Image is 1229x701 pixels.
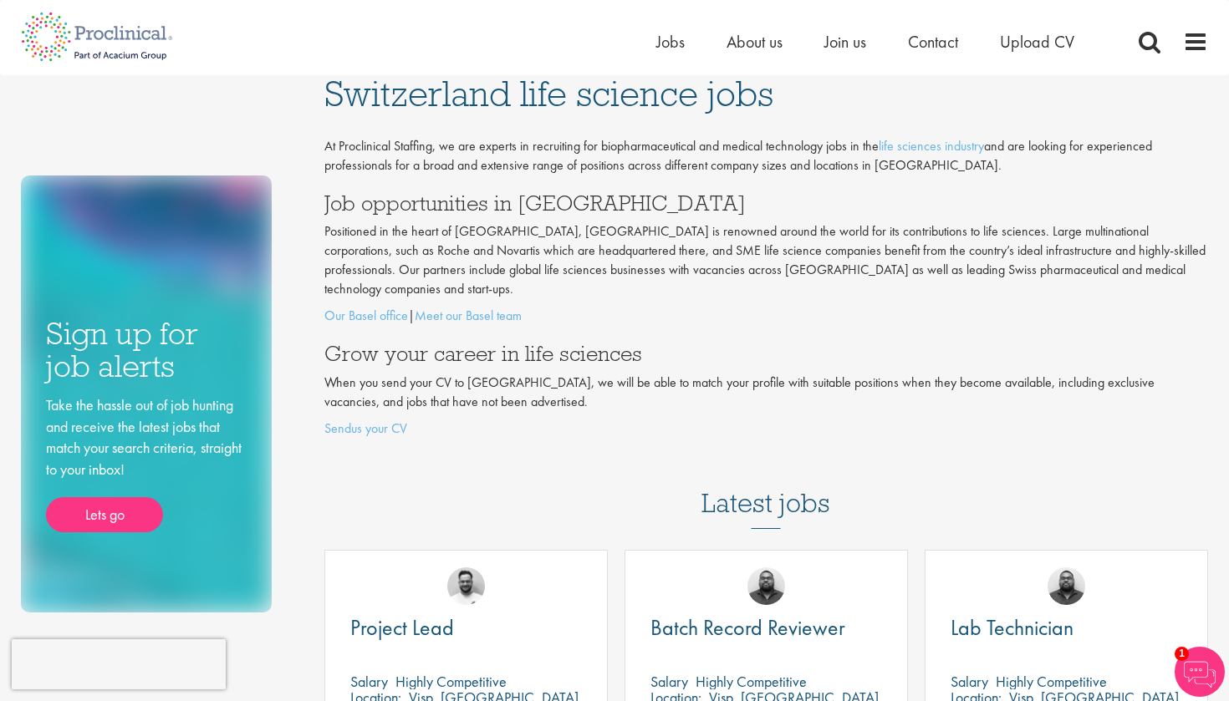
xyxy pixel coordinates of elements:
[324,343,1209,364] h3: Grow your career in life sciences
[415,307,522,324] a: Meet our Basel team
[12,639,226,689] iframe: reCAPTCHA
[1000,31,1074,53] a: Upload CV
[951,672,988,691] span: Salary
[324,419,407,437] a: Sendus your CV
[447,567,485,605] img: Emile De Beer
[395,672,507,691] p: Highly Competitive
[350,617,582,638] a: Project Lead
[824,31,866,53] a: Join us
[701,447,830,529] h3: Latest jobs
[46,394,247,532] div: Take the hassle out of job hunting and receive the latest jobs that match your search criteria, s...
[324,373,1209,412] p: When you send your CV to [GEOGRAPHIC_DATA], we will be able to match your profile with suitable p...
[908,31,958,53] a: Contact
[324,222,1209,298] p: Positioned in the heart of [GEOGRAPHIC_DATA], [GEOGRAPHIC_DATA] is renowned around the world for ...
[727,31,783,53] a: About us
[324,71,773,116] span: Switzerland life science jobs
[324,307,408,324] a: Our Basel office
[46,317,247,382] h3: Sign up for job alerts
[996,672,1107,691] p: Highly Competitive
[1175,647,1225,697] img: Chatbot
[879,137,984,155] a: life sciences industry
[650,617,882,638] a: Batch Record Reviewer
[650,613,845,642] span: Batch Record Reviewer
[46,497,163,532] a: Lets go
[747,567,785,605] img: Ashley Bennett
[350,672,388,691] span: Salary
[324,192,1209,214] h3: Job opportunities in [GEOGRAPHIC_DATA]
[696,672,807,691] p: Highly Competitive
[1048,567,1085,605] img: Ashley Bennett
[350,613,454,642] span: Project Lead
[650,672,688,691] span: Salary
[324,307,1209,326] p: |
[1175,647,1189,661] span: 1
[324,137,1209,175] p: At Proclinical Staffing, we are experts in recruiting for biopharmaceutical and medical technolog...
[951,617,1182,638] a: Lab Technician
[951,613,1073,642] span: Lab Technician
[656,31,685,53] a: Jobs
